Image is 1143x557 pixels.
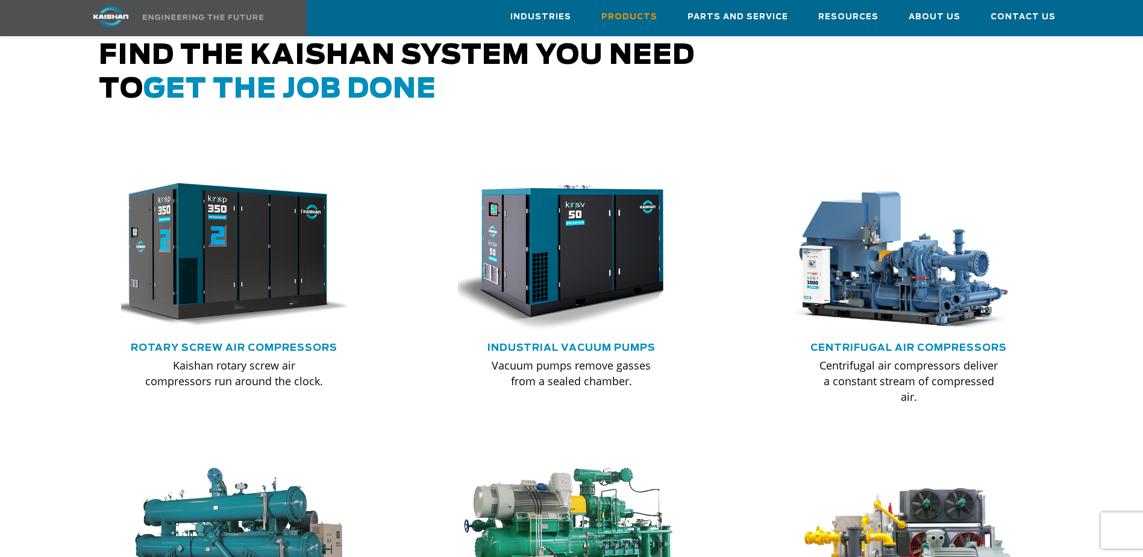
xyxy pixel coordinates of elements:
span: get the job done [143,76,436,103]
a: Resources [818,1,878,33]
a: About Us [909,1,960,33]
div: krsv50 [458,179,684,332]
span: Parts and Service [687,10,788,24]
a: Rotary Screw Air Compressors [131,343,337,353]
span: Products [601,10,657,24]
p: Vacuum pumps remove gasses from a sealed chamber. [482,357,660,389]
img: krsv50 [449,179,675,332]
a: Parts and Service [687,1,788,33]
img: thumb-centrifugal-compressor [786,179,1013,332]
p: Centrifugal air compressors deliver a constant stream of compressed air. [819,357,998,404]
span: About Us [909,10,960,24]
span: Resources [818,10,878,24]
a: Centrifugal Air Compressors [810,343,1007,353]
a: Industries [510,1,571,33]
span: Industries [510,10,571,24]
span: Find the kaishan system you need to [99,42,695,103]
a: Contact Us [991,1,1056,33]
a: Products [601,1,657,33]
p: Kaishan rotary screw air compressors run around the clock. [145,357,324,389]
a: Industrial Vacuum Pumps [487,343,656,353]
span: Contact Us [991,10,1056,24]
div: thumb-centrifugal-compressor [795,179,1022,332]
img: krsp350 [101,171,350,339]
img: Engineering the future [143,14,263,20]
div: krsp350 [121,179,348,332]
img: kaishan logo [66,6,156,27]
